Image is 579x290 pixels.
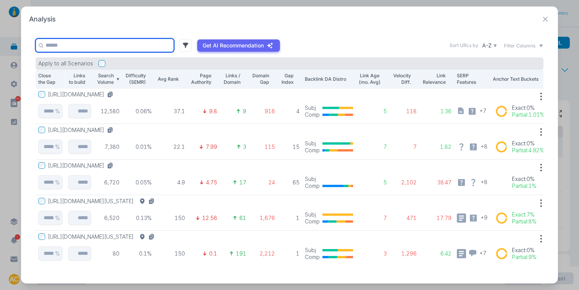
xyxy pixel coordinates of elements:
[280,108,299,115] p: 4
[125,179,152,186] p: 0.05%
[48,127,116,134] button: [URL][DOMAIN_NAME]
[38,60,93,67] p: Apply to all Scenarios
[512,218,536,225] p: Partial : 8%
[280,143,299,150] p: 15
[305,247,320,254] p: Subj
[96,72,114,86] p: Search Volume
[392,179,417,186] p: 2,102
[157,108,185,115] p: 37.1
[512,147,544,154] p: Partial : 4.92%
[422,72,446,86] p: Link Relevance
[280,215,299,222] p: 1
[125,215,152,222] p: 0.13%
[243,143,246,150] p: 3
[358,72,381,86] p: Link Age (mo. Avg)
[358,143,387,150] p: 7
[206,143,217,150] p: 7.99
[422,108,452,115] p: 1.36
[422,215,452,222] p: 17.79
[479,249,486,256] span: + 7
[358,250,387,257] p: 3
[305,104,320,111] p: Subj
[48,198,158,205] button: [URL][DOMAIN_NAME][US_STATE]
[457,72,487,86] p: SERP Features
[482,42,492,49] p: A-Z
[48,233,158,240] button: [URL][DOMAIN_NAME][US_STATE]
[358,108,387,115] p: 5
[512,111,545,118] p: Partial : 1.01%
[55,179,60,186] p: %
[481,142,487,150] span: + 8
[96,250,119,257] p: 80
[305,254,320,261] p: Comp
[157,179,185,186] p: 4.9
[305,111,320,118] p: Comp
[493,76,546,83] p: Anchor Text Buckets
[252,143,275,150] p: 115
[48,162,116,169] button: [URL][DOMAIN_NAME]
[305,218,320,225] p: Comp
[157,76,179,83] p: Avg Rank
[512,254,536,261] p: Partial : 9%
[481,213,487,221] span: + 9
[305,211,320,218] p: Subj
[481,178,487,185] span: + 8
[252,215,275,222] p: 1,676
[190,72,211,86] p: Page Authority
[504,42,543,49] button: Filter Columns
[203,42,264,49] p: Get AI Recommendation
[512,247,536,254] p: Exact : 0%
[29,15,56,24] h2: Analysis
[392,143,417,150] p: 7
[422,250,452,257] p: 6.42
[239,179,246,186] p: 17
[392,72,411,86] p: Velocity Diff.
[422,179,452,186] p: 38.47
[222,72,240,86] p: Links / Domain
[305,76,353,83] p: Backlink DA Distro
[125,72,146,86] p: Difficulty (SEMR)
[512,140,544,147] p: Exact : 0%
[55,250,60,257] p: %
[197,39,280,52] button: Get AI Recommendation
[252,72,270,86] p: Domain Gap
[252,179,275,186] p: 24
[157,143,185,150] p: 22.1
[358,215,387,222] p: 7
[305,182,320,189] p: Comp
[358,179,387,186] p: 5
[209,250,217,257] p: 0.1
[239,215,246,222] p: 61
[96,108,119,115] p: 12,580
[206,179,217,186] p: 4.75
[392,108,417,115] p: 118
[512,176,536,182] p: Exact : 0%
[252,250,275,257] p: 2,212
[157,250,185,257] p: 150
[512,211,536,218] p: Exact : 7%
[96,143,119,150] p: 7,380
[125,250,152,257] p: 0.1%
[125,143,152,150] p: 0.01%
[48,91,116,98] button: [URL][DOMAIN_NAME]
[422,143,452,150] p: 1.82
[512,182,536,189] p: Partial : 1%
[55,108,60,115] p: %
[243,108,246,115] p: 9
[280,72,294,86] p: Gap Index
[280,250,299,257] p: 1
[125,108,152,115] p: 0.06%
[392,250,417,257] p: 1,296
[305,147,320,154] p: Comp
[202,215,217,222] p: 12.56
[479,107,486,114] span: + 7
[280,179,299,186] p: 65
[305,176,320,182] p: Subj
[96,215,119,222] p: 6,520
[252,108,275,115] p: 916
[236,250,246,257] p: 191
[55,143,60,150] p: %
[512,104,545,111] p: Exact : 0%
[305,140,320,147] p: Subj
[55,215,60,222] p: %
